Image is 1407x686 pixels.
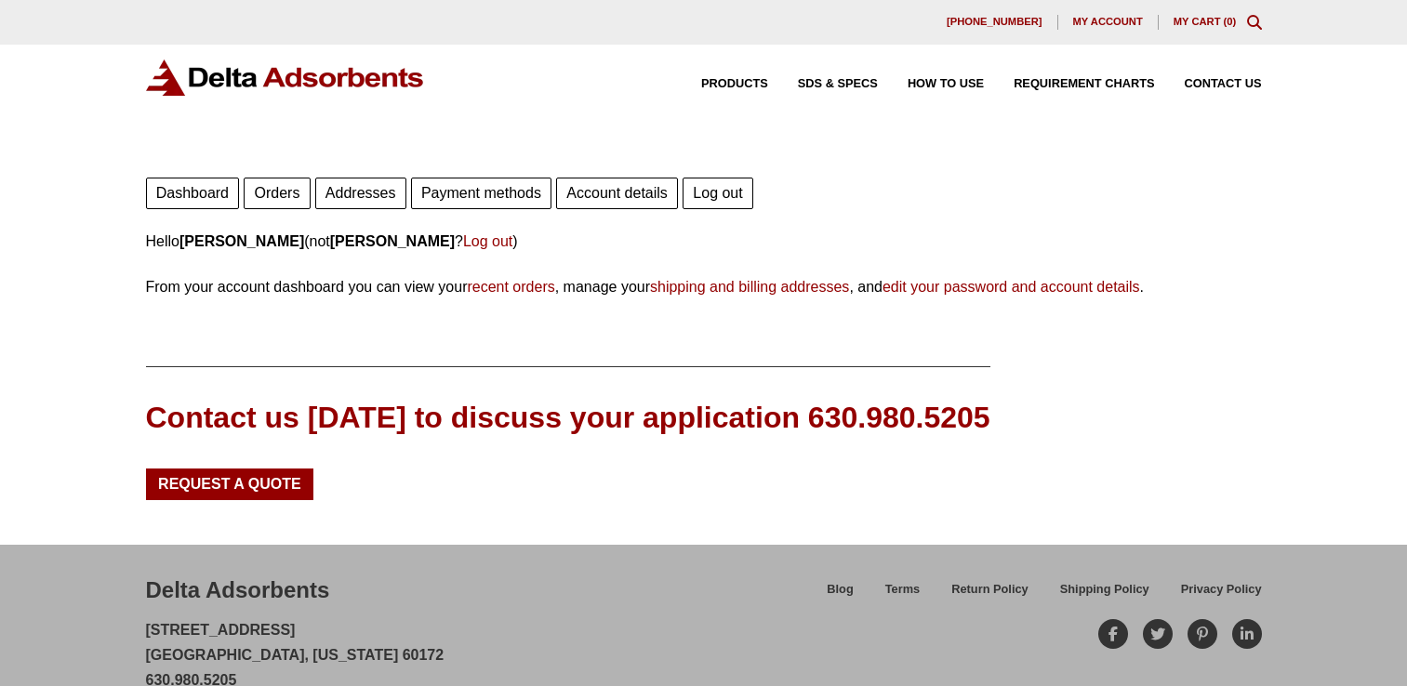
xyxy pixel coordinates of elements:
[330,233,455,249] strong: [PERSON_NAME]
[984,78,1154,90] a: Requirement Charts
[908,78,984,90] span: How to Use
[951,584,1029,596] span: Return Policy
[683,178,753,209] a: Log out
[1058,15,1159,30] a: My account
[146,173,1262,209] nav: Account pages
[1044,579,1165,612] a: Shipping Policy
[1185,78,1262,90] span: Contact Us
[1155,78,1262,90] a: Contact Us
[146,178,240,209] a: Dashboard
[869,579,936,612] a: Terms
[179,233,304,249] strong: [PERSON_NAME]
[671,78,768,90] a: Products
[146,274,1262,299] p: From your account dashboard you can view your , manage your , and .
[158,477,301,492] span: Request a Quote
[932,15,1058,30] a: [PHONE_NUMBER]
[146,468,314,500] a: Request a Quote
[467,279,554,295] a: recent orders
[1227,16,1232,27] span: 0
[1165,579,1262,612] a: Privacy Policy
[463,233,512,249] a: Log out
[878,78,984,90] a: How to Use
[936,579,1044,612] a: Return Policy
[556,178,678,209] a: Account details
[885,584,920,596] span: Terms
[811,579,869,612] a: Blog
[701,78,768,90] span: Products
[1247,15,1262,30] div: Toggle Modal Content
[650,279,849,295] a: shipping and billing addresses
[883,279,1140,295] a: edit your password and account details
[1174,16,1237,27] a: My Cart (0)
[1181,584,1262,596] span: Privacy Policy
[798,78,878,90] span: SDS & SPECS
[1060,584,1149,596] span: Shipping Policy
[146,59,425,96] img: Delta Adsorbents
[146,229,1262,254] p: Hello (not ? )
[244,178,310,209] a: Orders
[947,17,1042,27] span: [PHONE_NUMBER]
[411,178,551,209] a: Payment methods
[1073,17,1143,27] span: My account
[827,584,853,596] span: Blog
[146,574,330,606] div: Delta Adsorbents
[146,397,990,439] div: Contact us [DATE] to discuss your application 630.980.5205
[768,78,878,90] a: SDS & SPECS
[315,178,406,209] a: Addresses
[1014,78,1154,90] span: Requirement Charts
